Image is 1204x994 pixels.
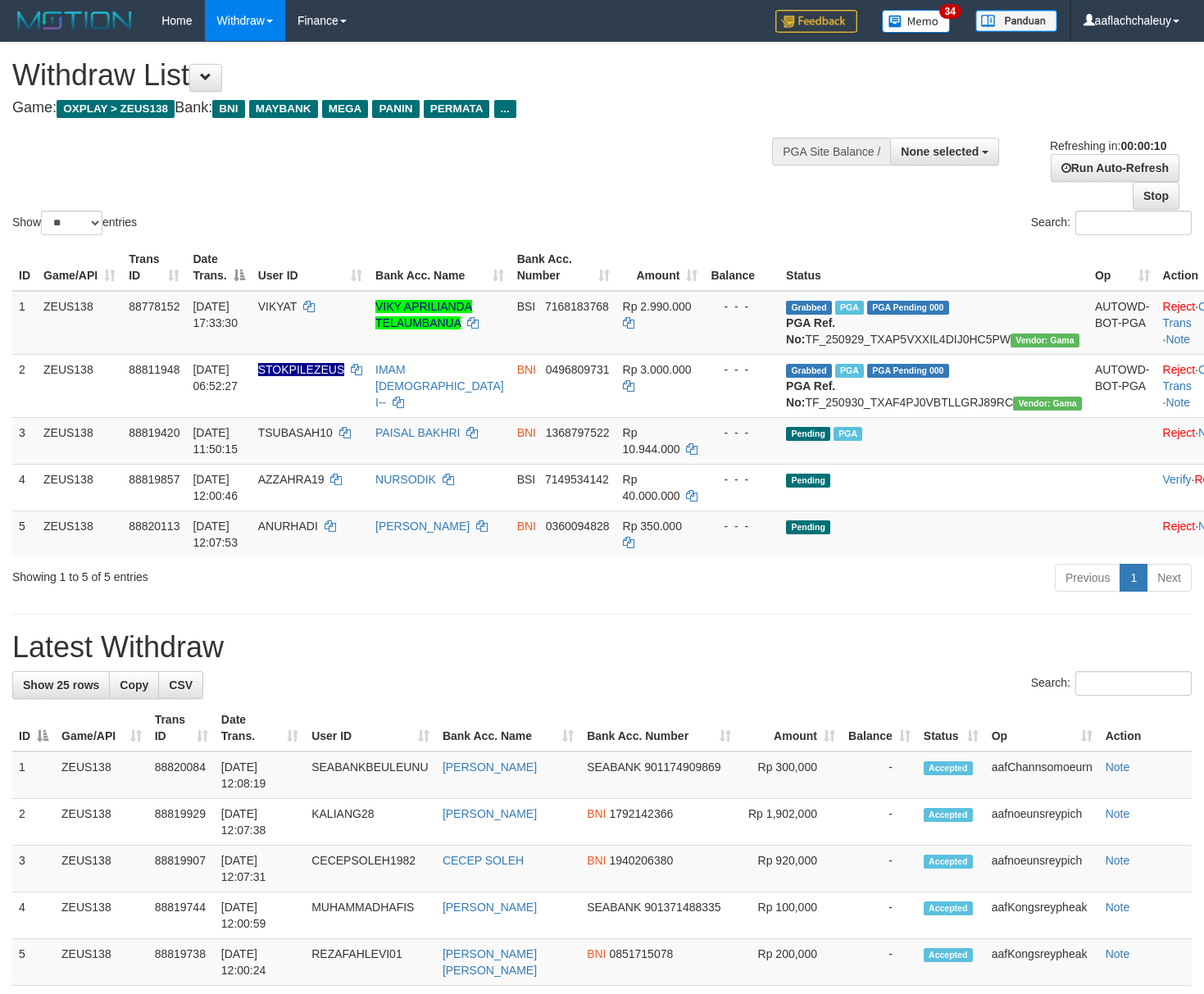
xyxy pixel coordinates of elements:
[443,901,537,914] a: [PERSON_NAME]
[644,760,720,774] span: Copy 901174909869 to clipboard
[623,426,680,456] span: Rp 10.944.000
[12,562,489,585] div: Showing 1 to 5 of 5 entries
[1106,854,1130,867] a: Note
[148,751,215,799] td: 88820084
[443,854,524,867] a: CECEP SOLEH
[775,10,857,33] img: Feedback.jpg
[148,939,215,986] td: 88819738
[587,760,641,774] span: SEABANK
[55,892,148,939] td: ZEUS138
[215,846,305,892] td: [DATE] 12:07:31
[545,300,609,313] span: Copy 7168183768 to clipboard
[258,300,297,313] span: VIKYAT
[511,244,616,291] th: Bank Acc. Number: activate to sort column ascending
[1120,564,1147,592] a: 1
[37,244,122,291] th: Game/API: activate to sort column ascending
[1106,947,1130,960] a: Note
[1163,520,1196,533] a: Reject
[258,473,325,486] span: AZZAHRA19
[1075,211,1192,235] input: Search:
[842,846,917,892] td: -
[55,799,148,846] td: ZEUS138
[738,939,842,986] td: Rp 200,000
[587,854,606,867] span: BNI
[711,298,773,315] div: - - -
[985,939,1099,986] td: aafKongsreypheak
[129,520,179,533] span: 88820113
[12,939,55,986] td: 5
[772,138,890,166] div: PGA Site Balance /
[55,751,148,799] td: ZEUS138
[609,947,673,960] span: Copy 0851715078 to clipboard
[1106,760,1130,774] a: Note
[37,464,122,511] td: ZEUS138
[1163,473,1192,486] a: Verify
[372,100,419,118] span: PANIN
[616,244,705,291] th: Amount: activate to sort column ascending
[975,10,1057,32] img: panduan.png
[109,671,159,699] a: Copy
[305,799,436,846] td: KALIANG28
[738,751,842,799] td: Rp 300,000
[1088,354,1156,417] td: AUTOWD-BOT-PGA
[1088,244,1156,291] th: Op: activate to sort column ascending
[148,846,215,892] td: 88819907
[12,59,786,92] h1: Withdraw List
[443,947,537,977] a: [PERSON_NAME] [PERSON_NAME]
[867,364,949,378] span: PGA Pending
[57,100,175,118] span: OXPLAY > ZEUS138
[23,679,99,692] span: Show 25 rows
[842,939,917,986] td: -
[193,363,238,393] span: [DATE] 06:52:27
[1163,426,1196,439] a: Reject
[305,846,436,892] td: CECEPSOLEH1982
[215,892,305,939] td: [DATE] 12:00:59
[1147,564,1192,592] a: Next
[924,948,973,962] span: Accepted
[1075,671,1192,696] input: Search:
[12,464,37,511] td: 4
[786,427,830,441] span: Pending
[37,291,122,355] td: ZEUS138
[258,426,333,439] span: TSUBASAH10
[12,799,55,846] td: 2
[786,474,830,488] span: Pending
[305,939,436,986] td: REZAFAHLEVI01
[623,363,692,376] span: Rp 3.000.000
[12,671,110,699] a: Show 25 rows
[12,631,1192,664] h1: Latest Withdraw
[545,473,609,486] span: Copy 7149534142 to clipboard
[1011,334,1079,347] span: Vendor URL: https://trx31.1velocity.biz
[443,807,537,820] a: [PERSON_NAME]
[148,892,215,939] td: 88819744
[252,244,369,291] th: User ID: activate to sort column ascending
[249,100,318,118] span: MAYBANK
[779,354,1088,417] td: TF_250930_TXAF4PJ0VBTLLGRJ89RC
[12,291,37,355] td: 1
[375,426,460,439] a: PAISAL BAKHRI
[215,799,305,846] td: [DATE] 12:07:38
[786,301,832,315] span: Grabbed
[623,520,682,533] span: Rp 350.000
[786,316,835,346] b: PGA Ref. No:
[517,300,536,313] span: BSI
[12,705,55,751] th: ID: activate to sort column descending
[55,705,148,751] th: Game/API: activate to sort column ascending
[1088,291,1156,355] td: AUTOWD-BOT-PGA
[1120,139,1166,152] strong: 00:00:10
[738,892,842,939] td: Rp 100,000
[842,892,917,939] td: -
[587,901,641,914] span: SEABANK
[1050,139,1166,152] span: Refreshing in:
[215,939,305,986] td: [DATE] 12:00:24
[215,751,305,799] td: [DATE] 12:08:19
[494,100,516,118] span: ...
[129,300,179,313] span: 88778152
[890,138,999,166] button: None selected
[1013,397,1082,411] span: Vendor URL: https://trx31.1velocity.biz
[375,473,436,486] a: NURSODIK
[193,426,238,456] span: [DATE] 11:50:15
[212,100,244,118] span: BNI
[517,520,536,533] span: BNI
[1055,564,1120,592] a: Previous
